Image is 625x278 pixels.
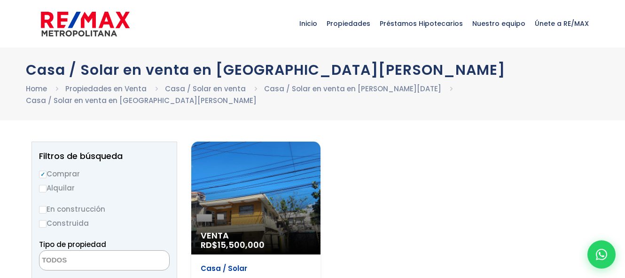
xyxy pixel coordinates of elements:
[39,182,170,194] label: Alquilar
[39,251,131,271] textarea: Search
[218,239,265,251] span: 15,500,000
[26,95,257,106] li: Casa / Solar en venta en [GEOGRAPHIC_DATA][PERSON_NAME]
[39,185,47,192] input: Alquilar
[201,231,311,240] span: Venta
[295,9,322,38] span: Inicio
[264,84,441,94] a: Casa / Solar en venta en [PERSON_NAME][DATE]
[65,84,147,94] a: Propiedades en Venta
[41,10,130,38] img: remax-metropolitana-logo
[165,84,246,94] a: Casa / Solar en venta
[39,220,47,228] input: Construida
[39,217,170,229] label: Construida
[322,9,375,38] span: Propiedades
[39,171,47,178] input: Comprar
[375,9,468,38] span: Préstamos Hipotecarios
[39,239,106,249] span: Tipo de propiedad
[26,84,47,94] a: Home
[530,9,594,38] span: Únete a RE/MAX
[39,203,170,215] label: En construcción
[39,206,47,214] input: En construcción
[201,264,311,273] p: Casa / Solar
[201,239,265,251] span: RD$
[26,62,599,78] h1: Casa / Solar en venta en [GEOGRAPHIC_DATA][PERSON_NAME]
[39,151,170,161] h2: Filtros de búsqueda
[468,9,530,38] span: Nuestro equipo
[39,168,170,180] label: Comprar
